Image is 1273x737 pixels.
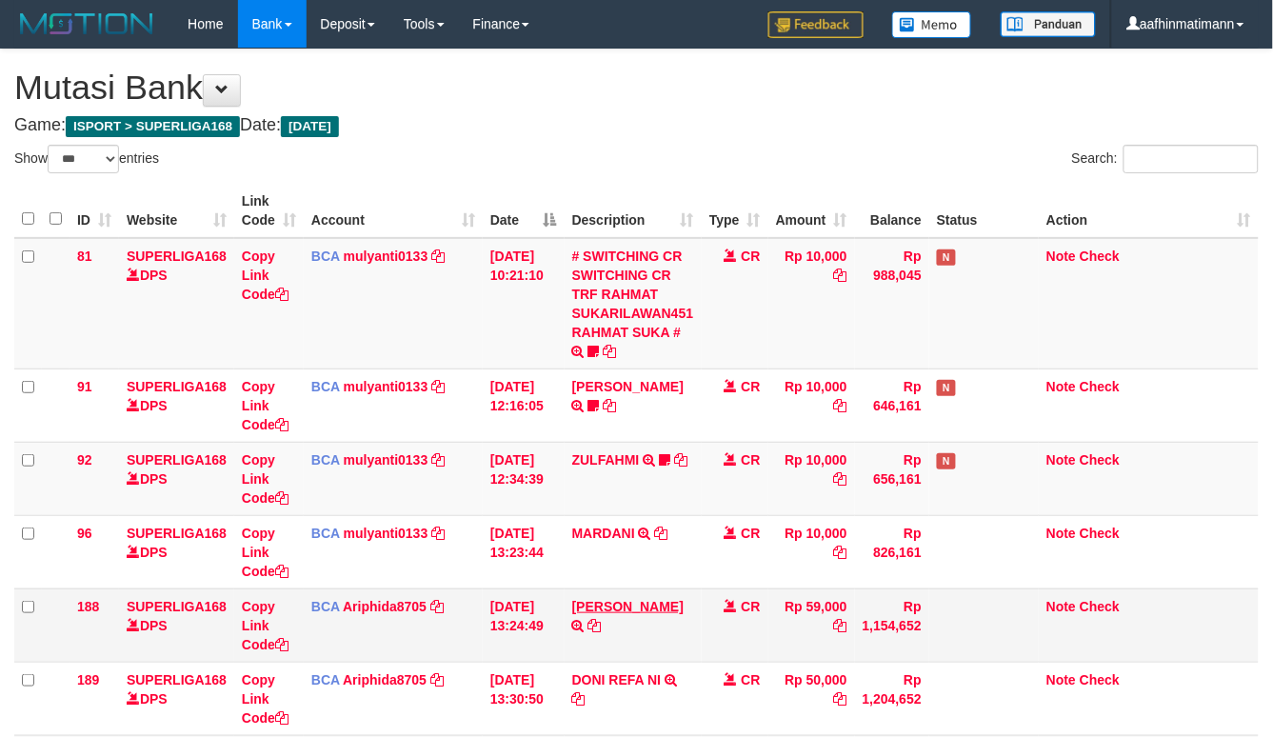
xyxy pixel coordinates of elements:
a: mulyanti0133 [344,526,428,541]
a: Check [1080,249,1120,264]
a: mulyanti0133 [344,249,428,264]
td: Rp 50,000 [768,662,855,735]
a: Copy Link Code [242,526,288,579]
a: Check [1080,526,1120,541]
td: Rp 10,000 [768,238,855,369]
a: Copy Link Code [242,672,288,726]
a: Note [1046,526,1076,541]
td: [DATE] 10:21:10 [483,238,565,369]
span: 188 [77,599,99,614]
td: Rp 1,204,652 [855,662,929,735]
a: Copy Ariphida8705 to clipboard [430,599,444,614]
a: Copy Link Code [242,452,288,506]
td: [DATE] 12:34:39 [483,442,565,515]
td: DPS [119,238,234,369]
a: Copy DONI REFA NI to clipboard [572,691,586,707]
img: MOTION_logo.png [14,10,159,38]
span: CR [742,526,761,541]
img: panduan.png [1001,11,1096,37]
a: Copy mulyanti0133 to clipboard [431,526,445,541]
td: DPS [119,662,234,735]
a: Note [1046,379,1076,394]
a: # SWITCHING CR SWITCHING CR TRF RAHMAT SUKARILAWAN451 RAHMAT SUKA # [572,249,694,340]
h4: Game: Date: [14,116,1259,135]
span: 81 [77,249,92,264]
a: Copy Rp 10,000 to clipboard [834,268,847,283]
a: Ariphida8705 [343,599,427,614]
a: Copy Rp 10,000 to clipboard [834,398,847,413]
span: 91 [77,379,92,394]
a: Check [1080,379,1120,394]
td: Rp 10,000 [768,515,855,588]
a: Copy Rp 50,000 to clipboard [834,691,847,707]
td: DPS [119,368,234,442]
a: Copy Rp 10,000 to clipboard [834,545,847,560]
a: Copy # SWITCHING CR SWITCHING CR TRF RAHMAT SUKARILAWAN451 RAHMAT SUKA # to clipboard [604,344,617,359]
span: CR [742,672,761,687]
input: Search: [1124,145,1259,173]
span: BCA [311,599,340,614]
a: mulyanti0133 [344,452,428,468]
label: Search: [1072,145,1259,173]
a: Copy Link Code [242,599,288,652]
th: Link Code: activate to sort column ascending [234,184,304,238]
a: SUPERLIGA168 [127,249,227,264]
span: [DATE] [281,116,339,137]
h1: Mutasi Bank [14,69,1259,107]
th: Date: activate to sort column descending [483,184,565,238]
a: DONI REFA NI [572,672,662,687]
a: Check [1080,672,1120,687]
span: BCA [311,672,340,687]
td: [DATE] 13:30:50 [483,662,565,735]
a: Copy Rp 10,000 to clipboard [834,471,847,487]
a: Copy Ariphida8705 to clipboard [430,672,444,687]
a: Note [1046,249,1076,264]
a: Copy Rp 59,000 to clipboard [834,618,847,633]
td: DPS [119,588,234,662]
td: Rp 826,161 [855,515,929,588]
td: Rp 646,161 [855,368,929,442]
a: MARDANI [572,526,635,541]
span: 96 [77,526,92,541]
td: Rp 988,045 [855,238,929,369]
span: BCA [311,249,340,264]
th: Description: activate to sort column ascending [565,184,702,238]
img: Button%20Memo.svg [892,11,972,38]
td: DPS [119,515,234,588]
a: Copy MARDANI to clipboard [655,526,668,541]
span: Has Note [937,249,956,266]
a: [PERSON_NAME] [572,599,684,614]
a: SUPERLIGA168 [127,672,227,687]
a: Copy Link Code [242,249,288,302]
label: Show entries [14,145,159,173]
td: DPS [119,442,234,515]
th: Website: activate to sort column ascending [119,184,234,238]
a: [PERSON_NAME] [572,379,684,394]
a: Check [1080,599,1120,614]
span: BCA [311,526,340,541]
a: Note [1046,452,1076,468]
a: mulyanti0133 [344,379,428,394]
a: Copy ADAM RAHIM to clipboard [588,618,602,633]
span: CR [742,249,761,264]
th: Amount: activate to sort column ascending [768,184,855,238]
span: CR [742,599,761,614]
a: Copy mulyanti0133 to clipboard [431,452,445,468]
span: 189 [77,672,99,687]
td: [DATE] 13:23:44 [483,515,565,588]
span: CR [742,379,761,394]
a: Copy mulyanti0133 to clipboard [431,379,445,394]
th: Status [929,184,1039,238]
span: BCA [311,452,340,468]
td: Rp 1,154,652 [855,588,929,662]
span: 92 [77,452,92,468]
a: Note [1046,599,1076,614]
a: SUPERLIGA168 [127,452,227,468]
th: Action: activate to sort column ascending [1039,184,1259,238]
th: Balance [855,184,929,238]
span: BCA [311,379,340,394]
img: Feedback.jpg [768,11,864,38]
select: Showentries [48,145,119,173]
td: Rp 10,000 [768,368,855,442]
a: Copy mulyanti0133 to clipboard [431,249,445,264]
